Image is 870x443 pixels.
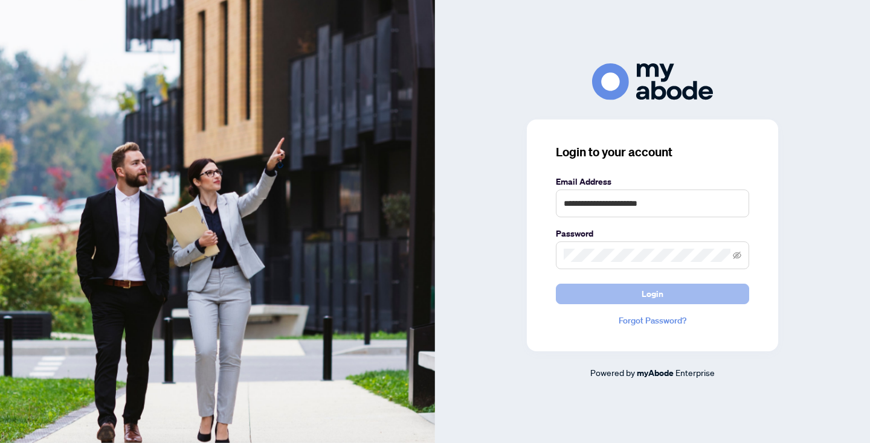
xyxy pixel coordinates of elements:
a: Forgot Password? [556,314,749,327]
span: Powered by [590,367,635,378]
h3: Login to your account [556,144,749,161]
label: Password [556,227,749,240]
a: myAbode [637,366,674,380]
span: Enterprise [675,367,715,378]
span: Login [642,284,663,304]
button: Login [556,284,749,304]
label: Email Address [556,175,749,188]
span: eye-invisible [733,251,741,260]
img: ma-logo [592,63,713,100]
